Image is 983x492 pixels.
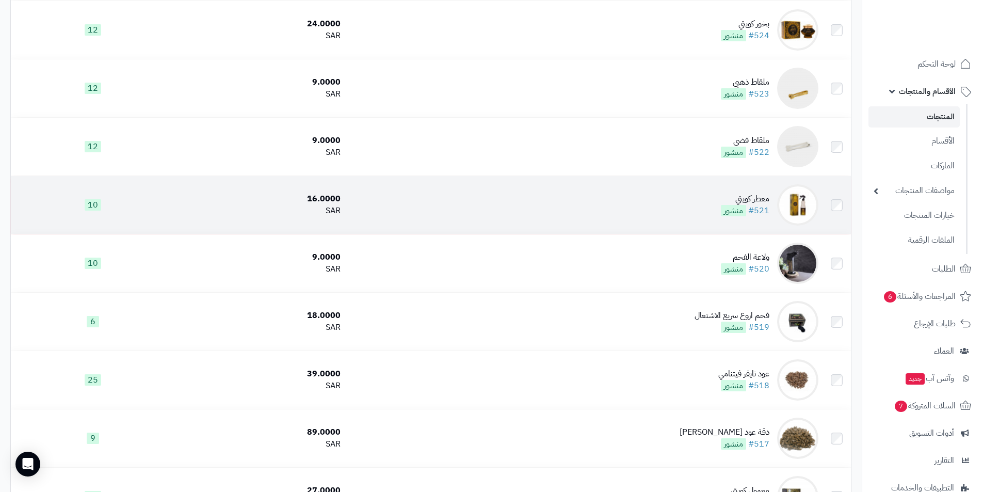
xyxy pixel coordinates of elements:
[868,180,960,202] a: مواصفات المنتجات
[913,8,973,29] img: logo-2.png
[868,393,977,418] a: السلات المتروكة7
[932,262,956,276] span: الطلبات
[721,147,746,158] span: منشور
[15,452,40,477] div: Open Intercom Messenger
[868,204,960,227] a: خيارات المنتجات
[180,438,341,450] div: SAR
[868,421,977,446] a: أدوات التسويق
[894,400,908,412] span: 7
[180,368,341,380] div: 39.0000
[868,284,977,309] a: المراجعات والأسئلة6
[85,374,101,386] span: 25
[721,135,769,147] div: ملقاط فضي
[777,9,818,51] img: بخور كويتي
[868,257,977,281] a: الطلبات
[868,130,960,152] a: الأقسام
[905,371,954,386] span: وآتس آب
[721,251,769,263] div: ولاعة الفحم
[934,344,954,358] span: العملاء
[680,426,769,438] div: دقة عود [PERSON_NAME]
[777,126,818,167] img: ملقاط فضي
[180,76,341,88] div: 9.0000
[721,205,746,216] span: منشور
[748,88,769,100] a: #523
[868,366,977,391] a: وآتس آبجديد
[180,193,341,205] div: 16.0000
[868,229,960,251] a: الملفات الرقمية
[695,310,769,322] div: فحم اروع سريع الاشتعال
[180,426,341,438] div: 89.0000
[721,438,746,450] span: منشور
[748,204,769,217] a: #521
[180,88,341,100] div: SAR
[868,339,977,363] a: العملاء
[721,263,746,275] span: منشور
[180,251,341,263] div: 9.0000
[883,291,897,303] span: 6
[748,146,769,158] a: #522
[906,373,925,385] span: جديد
[868,448,977,473] a: التقارير
[748,321,769,334] a: #519
[909,426,954,440] span: أدوات التسويق
[777,243,818,284] img: ولاعة الفحم
[868,311,977,336] a: طلبات الإرجاع
[721,193,769,205] div: معطر كويتي
[883,289,956,304] span: المراجعات والأسئلة
[85,199,101,211] span: 10
[180,205,341,217] div: SAR
[914,316,956,331] span: طلبات الإرجاع
[87,316,99,327] span: 6
[718,368,769,380] div: عود تايقر فيتنامي
[777,184,818,226] img: معطر كويتي
[894,399,956,413] span: السلات المتروكة
[934,453,954,468] span: التقارير
[748,29,769,42] a: #524
[180,310,341,322] div: 18.0000
[721,18,769,30] div: بخور كويتي
[777,359,818,401] img: عود تايقر فيتنامي
[777,68,818,109] img: ملقاط ذهبي
[180,135,341,147] div: 9.0000
[868,155,960,177] a: الماركات
[721,76,769,88] div: ملقاط ذهبي
[180,30,341,42] div: SAR
[85,24,101,36] span: 12
[748,379,769,392] a: #518
[868,106,960,128] a: المنتجات
[180,322,341,334] div: SAR
[777,418,818,459] img: دقة عود بيور مروكي
[85,258,101,269] span: 10
[180,18,341,30] div: 24.0000
[180,147,341,158] div: SAR
[721,30,746,41] span: منشور
[721,322,746,333] span: منشور
[87,433,99,444] span: 9
[721,88,746,100] span: منشور
[899,84,956,99] span: الأقسام والمنتجات
[180,380,341,392] div: SAR
[748,438,769,450] a: #517
[777,301,818,342] img: فحم اروع سريع الاشتعال
[180,263,341,275] div: SAR
[721,380,746,391] span: منشور
[917,57,956,71] span: لوحة التحكم
[85,83,101,94] span: 12
[85,141,101,152] span: 12
[868,52,977,76] a: لوحة التحكم
[748,263,769,275] a: #520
